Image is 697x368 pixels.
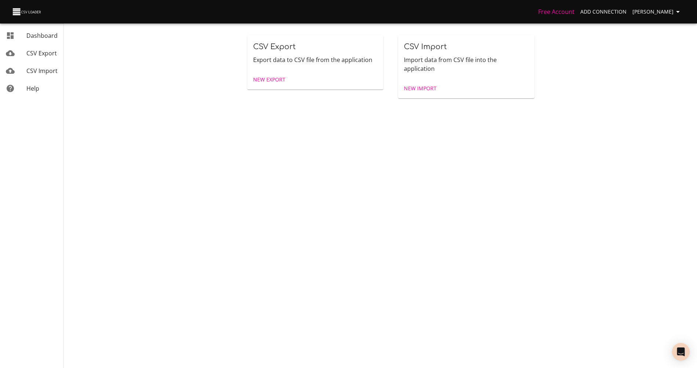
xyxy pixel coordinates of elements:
[630,5,685,19] button: [PERSON_NAME]
[26,67,58,75] span: CSV Import
[253,55,378,64] p: Export data to CSV file from the application
[577,5,630,19] a: Add Connection
[401,82,439,95] a: New Import
[26,32,58,40] span: Dashboard
[404,55,529,73] p: Import data from CSV file into the application
[253,75,285,84] span: New Export
[12,7,43,17] img: CSV Loader
[672,343,690,361] div: Open Intercom Messenger
[26,49,57,57] span: CSV Export
[253,43,296,51] span: CSV Export
[26,84,39,92] span: Help
[404,84,437,93] span: New Import
[250,73,288,87] a: New Export
[538,8,574,16] a: Free Account
[580,7,627,17] span: Add Connection
[632,7,682,17] span: [PERSON_NAME]
[404,43,447,51] span: CSV Import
